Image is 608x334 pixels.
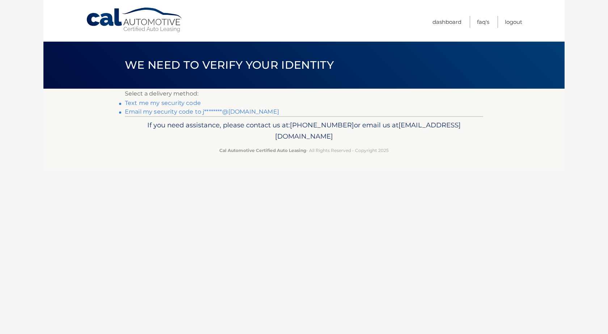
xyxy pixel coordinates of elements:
a: Cal Automotive [86,7,183,33]
strong: Cal Automotive Certified Auto Leasing [219,148,306,153]
span: We need to verify your identity [125,58,334,72]
p: - All Rights Reserved - Copyright 2025 [130,147,478,154]
a: Dashboard [432,16,461,28]
a: FAQ's [477,16,489,28]
a: Email my security code to j********@[DOMAIN_NAME] [125,108,279,115]
a: Text me my security code [125,100,201,106]
p: Select a delivery method: [125,89,483,99]
p: If you need assistance, please contact us at: or email us at [130,119,478,143]
span: [PHONE_NUMBER] [290,121,354,129]
a: Logout [505,16,522,28]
